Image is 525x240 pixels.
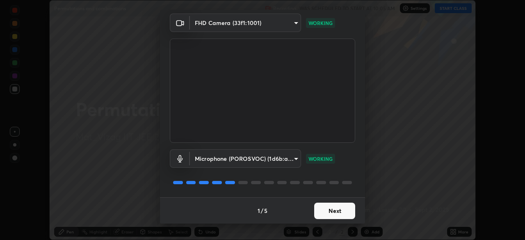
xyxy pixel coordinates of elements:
div: FHD Camera (33f1:1001) [190,14,301,32]
h4: / [261,206,263,215]
p: WORKING [308,19,333,27]
p: WORKING [308,155,333,162]
button: Next [314,203,355,219]
h4: 1 [258,206,260,215]
div: FHD Camera (33f1:1001) [190,149,301,168]
h4: 5 [264,206,267,215]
